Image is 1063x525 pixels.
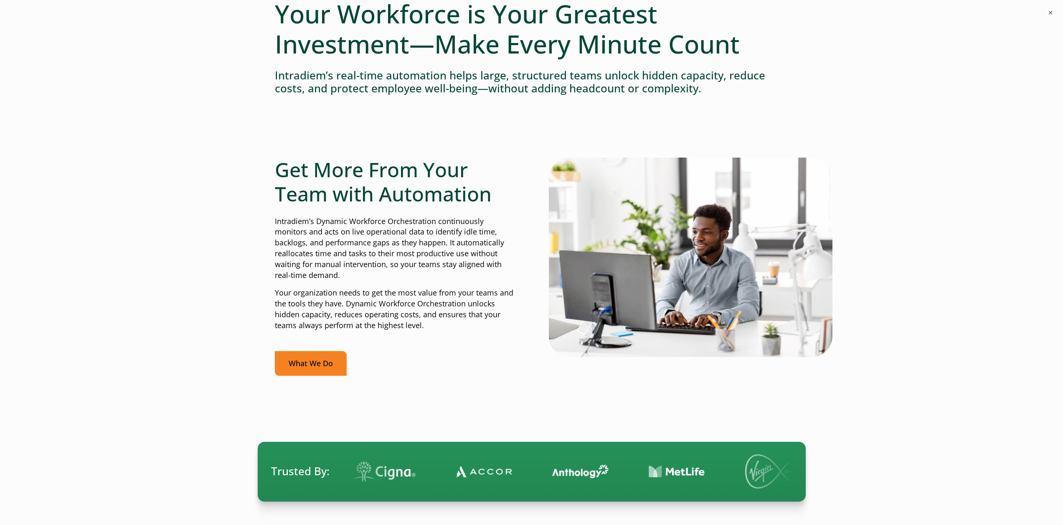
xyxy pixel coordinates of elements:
h4: Intradiem’s real-time automation helps large, structured teams unlock hidden capacity, reduce cos... [275,69,789,95]
img: Virgin Media logo. [744,454,802,489]
button: × [1046,8,1055,17]
span: Trusted By: [271,464,330,479]
h2: Get More From Your Team with Automation [275,158,515,206]
img: Man typing on computer with real-time automation [549,158,832,357]
a: What We Do [275,351,347,376]
p: Your organization needs to get the most value from your teams and the tools they have. Dynamic Wo... [275,288,515,331]
img: Contact Center Automation MetLife Logo [647,465,704,478]
img: Contact Center Automation Accor Logo [454,465,511,478]
p: Intradiem’s Dynamic Workforce Orchestration continuously monitors and acts on live operational da... [275,216,515,281]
